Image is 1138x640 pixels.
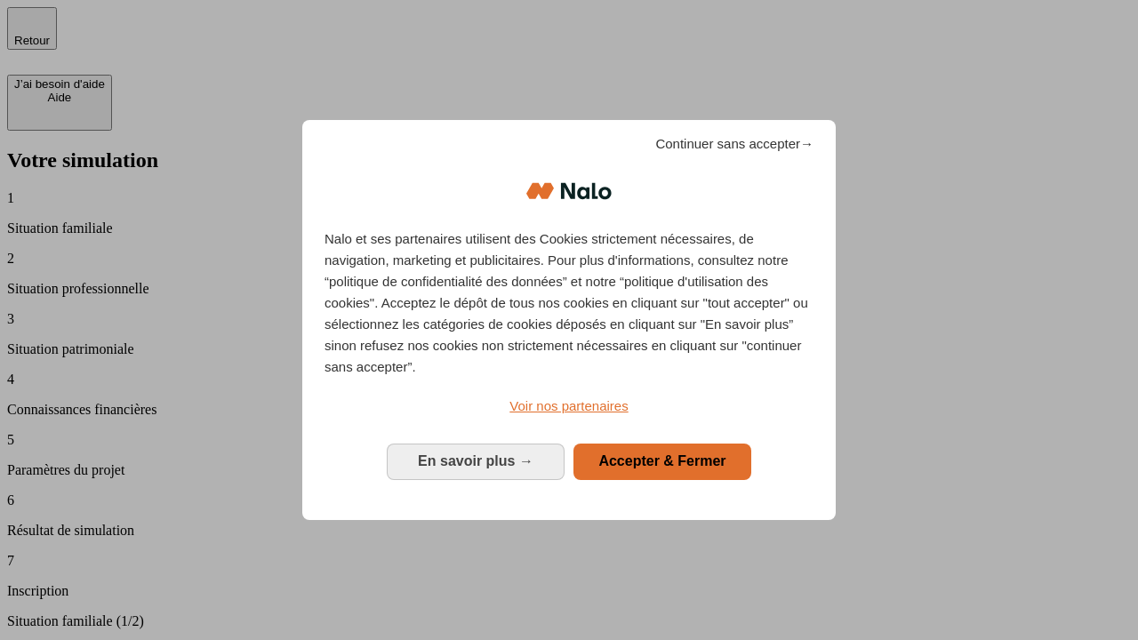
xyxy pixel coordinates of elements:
button: En savoir plus: Configurer vos consentements [387,444,565,479]
p: Nalo et ses partenaires utilisent des Cookies strictement nécessaires, de navigation, marketing e... [325,228,813,378]
button: Accepter & Fermer: Accepter notre traitement des données et fermer [573,444,751,479]
a: Voir nos partenaires [325,396,813,417]
img: Logo [526,164,612,218]
span: En savoir plus → [418,453,533,468]
span: Voir nos partenaires [509,398,628,413]
div: Bienvenue chez Nalo Gestion du consentement [302,120,836,519]
span: Continuer sans accepter→ [655,133,813,155]
span: Accepter & Fermer [598,453,725,468]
